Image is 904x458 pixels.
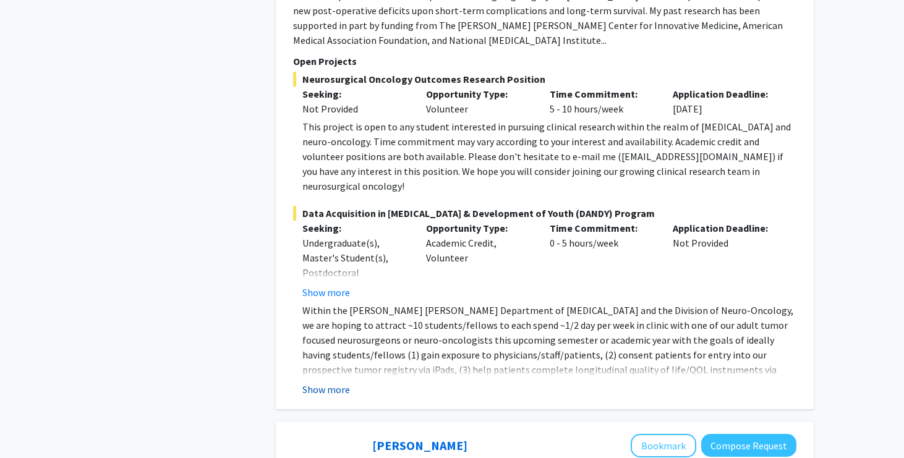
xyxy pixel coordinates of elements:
div: 5 - 10 hours/week [540,87,664,116]
button: Show more [302,285,350,300]
p: Seeking: [302,221,407,235]
p: Opportunity Type: [426,221,531,235]
p: Opportunity Type: [426,87,531,101]
p: Time Commitment: [550,87,655,101]
div: Academic Credit, Volunteer [417,221,540,300]
div: Not Provided [302,101,407,116]
p: Application Deadline: [673,87,778,101]
iframe: Chat [9,402,53,449]
div: Undergraduate(s), Master's Student(s), Postdoctoral Researcher(s) / Research Staff, Medical Resid... [302,235,407,339]
span: Neurosurgical Oncology Outcomes Research Position [293,72,796,87]
p: Seeking: [302,87,407,101]
button: Add Chen Li to Bookmarks [631,434,696,457]
a: [PERSON_NAME] [372,438,467,453]
button: Show more [302,382,350,397]
p: Open Projects [293,54,796,69]
p: Within the [PERSON_NAME] [PERSON_NAME] Department of [MEDICAL_DATA] and the Division of Neuro-Onc... [302,303,796,407]
div: Volunteer [417,87,540,116]
div: [DATE] [663,87,787,116]
p: Time Commitment: [550,221,655,235]
div: Not Provided [663,221,787,300]
p: Application Deadline: [673,221,778,235]
span: Data Acquisition in [MEDICAL_DATA] & Development of Youth (DANDY) Program [293,206,796,221]
button: Compose Request to Chen Li [701,434,796,457]
div: 0 - 5 hours/week [540,221,664,300]
div: This project is open to any student interested in pursuing clinical research within the realm of ... [302,119,796,193]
